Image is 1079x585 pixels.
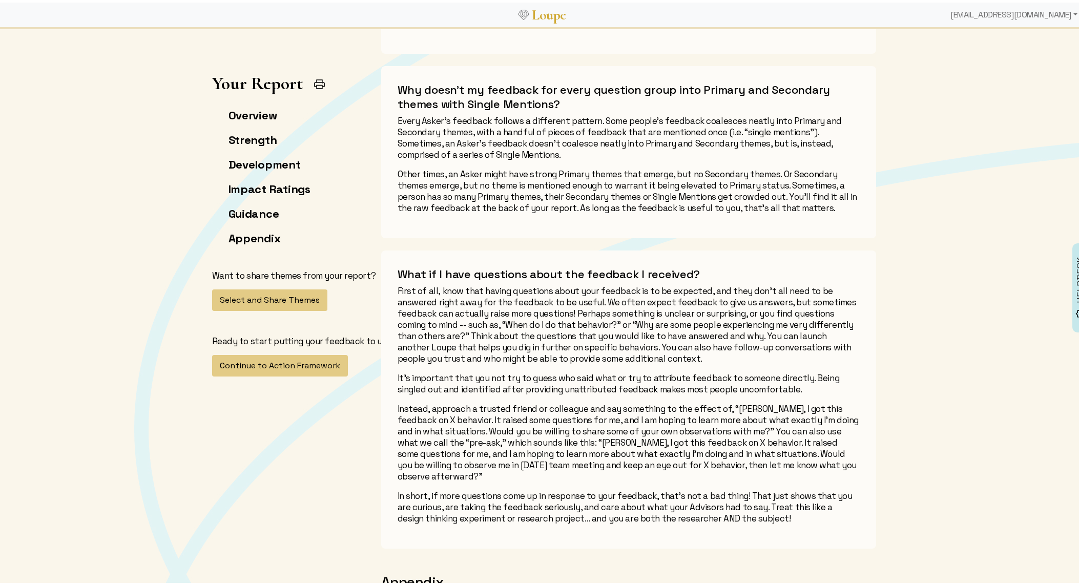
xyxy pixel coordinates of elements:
a: Development [229,155,301,169]
a: Guidance [229,204,279,218]
app-left-page-nav: Your Report [212,70,397,374]
p: Want to share themes from your report? [212,267,397,279]
p: Ready to start putting your feedback to use? [212,333,397,344]
p: In short, if more questions come up in response to your feedback, that’s not a bad thing! That ju... [398,488,860,521]
a: Impact Ratings [229,179,310,194]
button: Select and Share Themes [212,287,327,308]
h3: What if I have questions about the feedback I received? [398,264,860,279]
p: First of all, know that having questions about your feedback is to be expected, and they don’t al... [398,283,860,362]
a: Overview [229,106,277,120]
img: Loupe Logo [518,7,529,17]
p: It’s important that you not try to guess who said what or try to attribute feedback to someone di... [398,370,860,392]
p: Instead, approach a trusted friend or colleague and say something to the effect of, “[PERSON_NAME... [398,401,860,479]
a: Strength [229,130,277,144]
button: Print Report [309,71,330,92]
h3: Why doesn’t my feedback for every question group into Primary and Secondary themes with Single Me... [398,80,860,109]
p: Every Asker’s feedback follows a different pattern. Some people’s feedback coalesces neatly into ... [398,113,860,158]
p: Other times, an Asker might have strong Primary themes that emerge, but no Secondary themes. Or S... [398,166,860,211]
a: Appendix [229,228,281,243]
img: Print Icon [313,75,326,88]
h1: Your Report [212,70,303,91]
button: Continue to Action Framework [212,352,348,374]
a: Loupe [529,3,570,22]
